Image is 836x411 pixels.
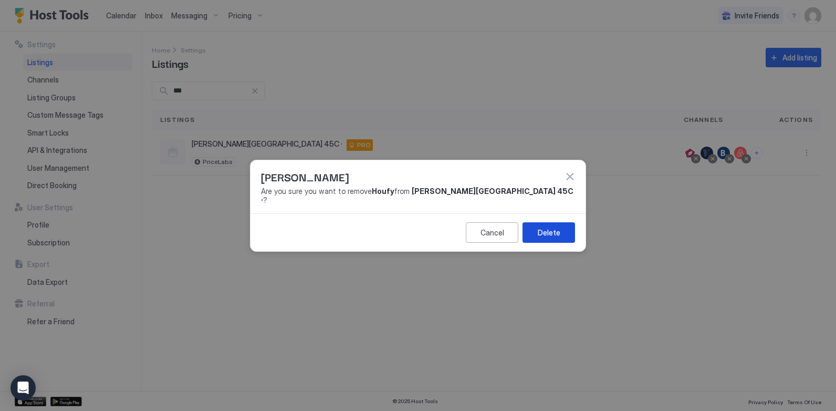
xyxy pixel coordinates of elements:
[261,169,349,184] span: [PERSON_NAME]
[538,227,560,238] div: Delete
[11,375,36,400] div: Open Intercom Messenger
[480,227,504,238] div: Cancel
[466,222,518,243] button: Cancel
[522,222,575,243] button: Delete
[261,187,575,205] span: Are you sure you want to remove from ?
